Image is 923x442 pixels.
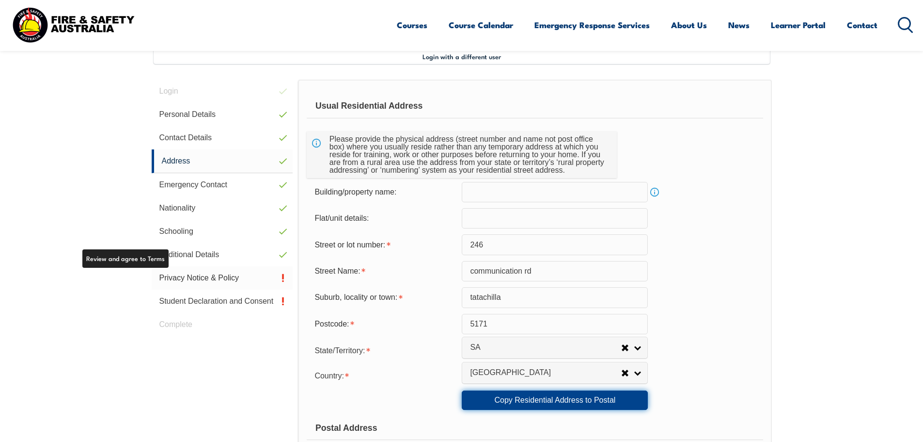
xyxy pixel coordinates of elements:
span: [GEOGRAPHIC_DATA] [470,368,621,378]
div: Street Name is required. [307,262,462,280]
a: Student Declaration and Consent [152,290,293,313]
span: SA [470,343,621,353]
div: Building/property name: [307,183,462,201]
div: Please provide the physical address (street number and name not post office box) where you usuall... [326,131,610,178]
span: State/Territory: [314,346,365,355]
div: State/Territory is required. [307,340,462,360]
a: Schooling [152,220,293,243]
a: News [728,12,750,38]
div: Usual Residential Address [307,94,763,118]
a: Contact [847,12,877,38]
a: Course Calendar [449,12,513,38]
div: Postcode is required. [307,315,462,333]
a: Courses [397,12,427,38]
div: Postal Address [307,416,763,440]
a: About Us [671,12,707,38]
a: Emergency Contact [152,173,293,196]
a: Info [648,185,661,199]
div: Country is required. [307,365,462,385]
a: Additional Details [152,243,293,266]
span: Login with a different user [422,52,501,60]
span: Country: [314,372,344,380]
div: Street or lot number is required. [307,235,462,254]
a: Personal Details [152,103,293,126]
div: Flat/unit details: [307,209,462,228]
a: Copy Residential Address to Postal [462,391,648,410]
a: Address [152,149,293,173]
a: Nationality [152,196,293,220]
a: Privacy Notice & Policy [152,266,293,290]
a: Emergency Response Services [534,12,650,38]
a: Learner Portal [771,12,826,38]
a: Contact Details [152,126,293,149]
div: Suburb, locality or town is required. [307,288,462,307]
